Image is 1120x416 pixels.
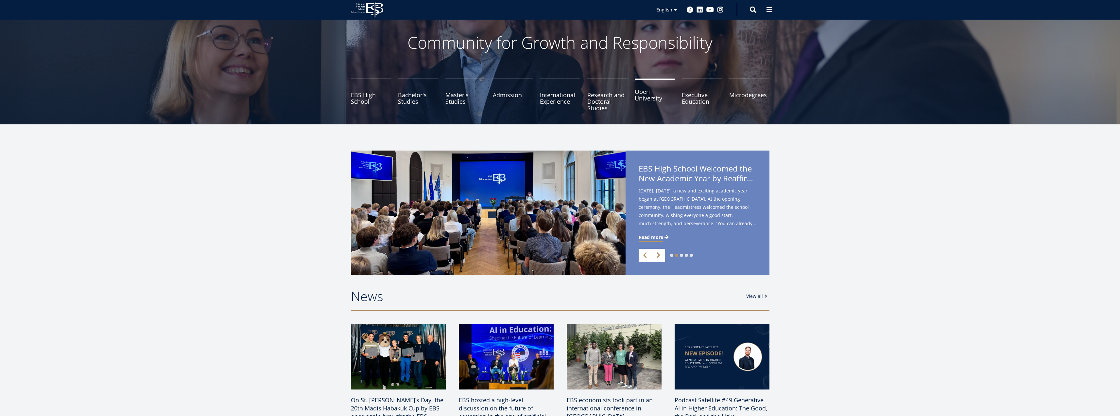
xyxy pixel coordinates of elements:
a: View all [746,293,769,299]
span: EBS High School Welcomed the [639,164,756,185]
a: Next [652,249,665,262]
a: Master's Studies [445,79,486,111]
a: 4 [685,254,688,257]
a: 1 [670,254,673,257]
a: 2 [675,254,678,257]
a: 5 [690,254,693,257]
a: Read more [639,234,670,241]
span: New Academic Year by Reaffirming Its Core Values [639,173,756,183]
p: Community for Growth and Responsibility [387,33,733,52]
a: Instagram [717,7,724,13]
a: 3 [680,254,683,257]
a: Admission [493,79,533,111]
a: Youtube [706,7,714,13]
img: a [351,151,626,275]
span: [DATE], [DATE], a new and exciting academic year began at [GEOGRAPHIC_DATA]. At the opening cerem... [639,187,756,230]
img: Ai in Education [459,324,554,389]
img: a [567,324,662,389]
a: Previous [639,249,652,262]
a: International Experience [540,79,580,111]
a: Bachelor's Studies [398,79,438,111]
a: Linkedin [697,7,703,13]
a: Microdegrees [729,79,769,111]
a: Research and Doctoral Studies [587,79,628,111]
img: Satellite #49 [675,324,769,389]
span: much strength, and perseverance. “You can already feel the autumn in the air – and in a way it’s ... [639,219,756,227]
span: Read more [639,234,663,241]
a: Executive Education [682,79,722,111]
a: Facebook [687,7,693,13]
a: EBS High School [351,79,391,111]
h2: News [351,288,740,304]
img: 20th Madis Habakuk Cup [351,324,446,389]
a: Open University [635,79,675,111]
